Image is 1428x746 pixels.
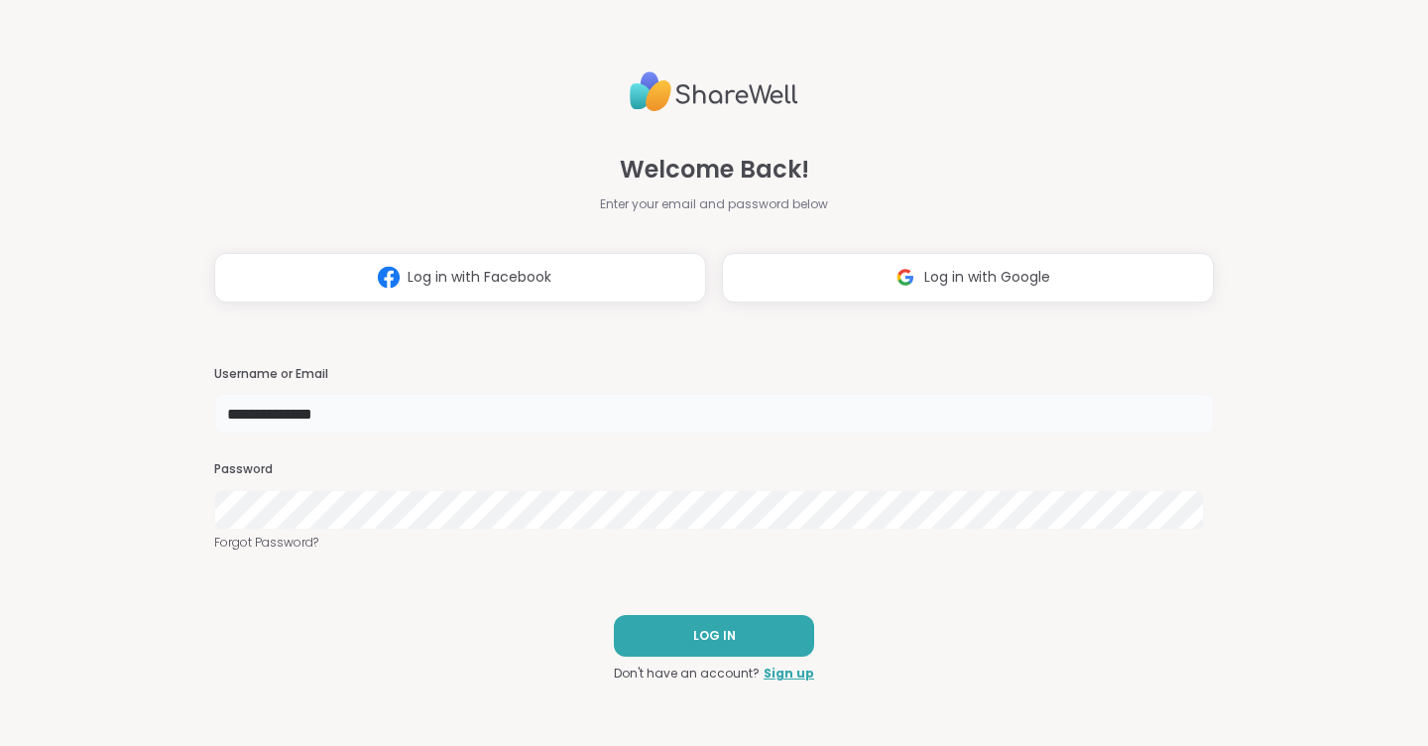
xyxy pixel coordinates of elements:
[214,534,1214,552] a: Forgot Password?
[214,366,1214,383] h3: Username or Email
[693,627,736,645] span: LOG IN
[722,253,1214,303] button: Log in with Google
[630,63,798,120] img: ShareWell Logo
[887,259,924,296] img: ShareWell Logomark
[370,259,408,296] img: ShareWell Logomark
[614,665,760,683] span: Don't have an account?
[214,253,706,303] button: Log in with Facebook
[924,267,1050,288] span: Log in with Google
[764,665,814,683] a: Sign up
[614,615,814,657] button: LOG IN
[620,152,809,187] span: Welcome Back!
[408,267,551,288] span: Log in with Facebook
[214,461,1214,478] h3: Password
[600,195,828,213] span: Enter your email and password below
